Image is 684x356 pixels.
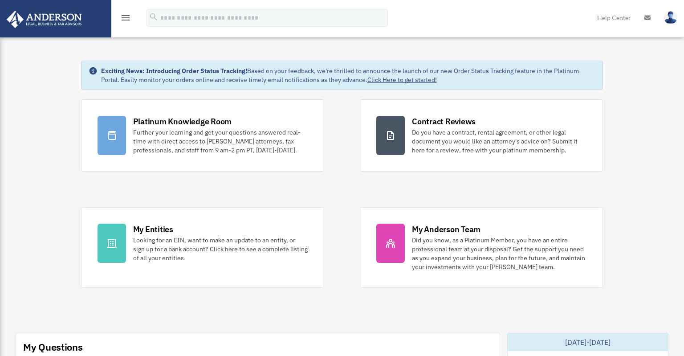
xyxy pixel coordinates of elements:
[664,11,677,24] img: User Pic
[412,128,586,155] div: Do you have a contract, rental agreement, or other legal document you would like an attorney's ad...
[412,224,480,235] div: My Anderson Team
[149,12,159,22] i: search
[101,67,247,75] strong: Exciting News: Introducing Order Status Tracking!
[133,116,232,127] div: Platinum Knowledge Room
[81,99,324,172] a: Platinum Knowledge Room Further your learning and get your questions answered real-time with dire...
[412,116,476,127] div: Contract Reviews
[4,11,85,28] img: Anderson Advisors Platinum Portal
[133,128,308,155] div: Further your learning and get your questions answered real-time with direct access to [PERSON_NAM...
[120,16,131,23] a: menu
[120,12,131,23] i: menu
[367,76,437,84] a: Click Here to get started!
[412,236,586,271] div: Did you know, as a Platinum Member, you have an entire professional team at your disposal? Get th...
[360,99,603,172] a: Contract Reviews Do you have a contract, rental agreement, or other legal document you would like...
[101,66,596,84] div: Based on your feedback, we're thrilled to announce the launch of our new Order Status Tracking fe...
[360,207,603,288] a: My Anderson Team Did you know, as a Platinum Member, you have an entire professional team at your...
[23,340,83,354] div: My Questions
[81,207,324,288] a: My Entities Looking for an EIN, want to make an update to an entity, or sign up for a bank accoun...
[133,224,173,235] div: My Entities
[133,236,308,262] div: Looking for an EIN, want to make an update to an entity, or sign up for a bank account? Click her...
[508,333,668,351] div: [DATE]-[DATE]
